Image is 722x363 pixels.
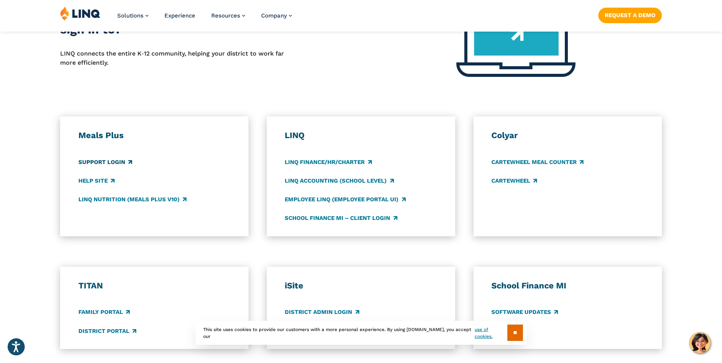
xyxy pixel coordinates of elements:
[261,12,287,19] span: Company
[164,12,195,19] a: Experience
[78,308,130,317] a: Family Portal
[78,130,231,141] h3: Meals Plus
[78,177,115,185] a: Help Site
[598,8,662,23] a: Request a Demo
[60,6,100,21] img: LINQ | K‑12 Software
[491,130,644,141] h3: Colyar
[78,195,186,204] a: LINQ Nutrition (Meals Plus v10)
[285,195,405,204] a: Employee LINQ (Employee Portal UI)
[211,12,240,19] span: Resources
[78,158,132,166] a: Support Login
[117,12,148,19] a: Solutions
[491,308,558,317] a: Software Updates
[60,49,300,68] p: LINQ connects the entire K‑12 community, helping your district to work far more efficiently.
[196,321,527,345] div: This site uses cookies to provide our customers with a more personal experience. By using [DOMAIN...
[475,326,507,340] a: use of cookies.
[285,177,394,185] a: LINQ Accounting (school level)
[689,332,711,353] button: Hello, have a question? Let’s chat.
[598,6,662,23] nav: Button Navigation
[78,327,136,335] a: District Portal
[285,280,437,291] h3: iSite
[117,12,143,19] span: Solutions
[285,308,359,317] a: District Admin Login
[491,177,537,185] a: CARTEWHEEL
[261,12,292,19] a: Company
[117,6,292,31] nav: Primary Navigation
[211,12,245,19] a: Resources
[285,130,437,141] h3: LINQ
[285,214,397,222] a: School Finance MI – Client Login
[491,158,583,166] a: CARTEWHEEL Meal Counter
[491,280,644,291] h3: School Finance MI
[285,158,371,166] a: LINQ Finance/HR/Charter
[78,280,231,291] h3: TITAN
